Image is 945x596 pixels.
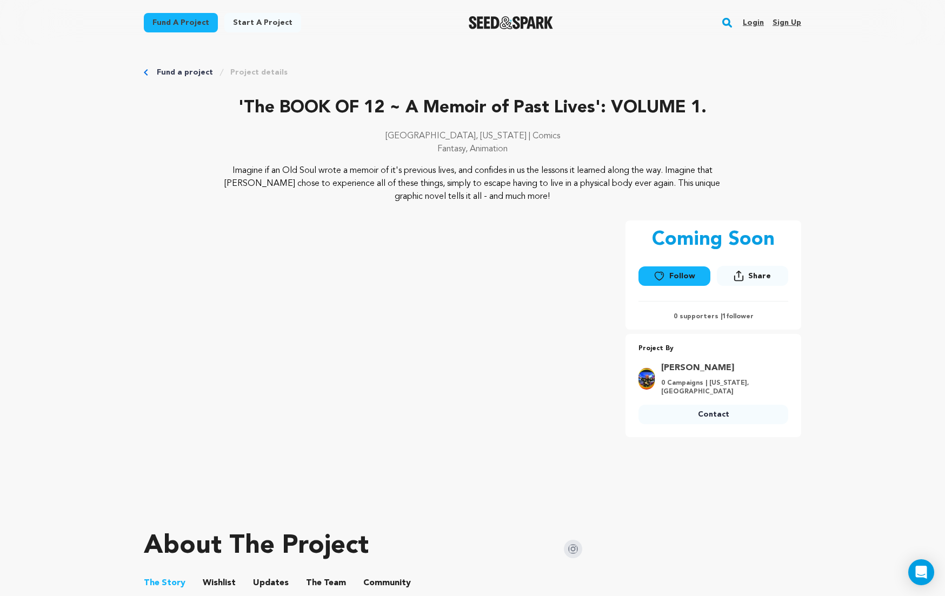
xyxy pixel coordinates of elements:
[203,577,236,590] span: Wishlist
[748,271,771,282] span: Share
[638,266,710,286] a: Follow
[230,67,288,78] a: Project details
[638,405,788,424] a: Contact
[144,95,801,121] p: 'The BOOK OF 12 ~ A Memoir of Past Lives': VOLUME 1.
[157,67,213,78] a: Fund a project
[722,313,726,320] span: 1
[144,67,801,78] div: Breadcrumb
[743,14,764,31] a: Login
[144,577,185,590] span: Story
[717,266,788,286] button: Share
[306,577,346,590] span: Team
[564,540,582,558] img: Seed&Spark Instagram Icon
[210,164,736,203] p: Imagine if an Old Soul wrote a memoir of it's previous lives, and confides in us the lessons it l...
[652,229,775,251] p: Coming Soon
[638,312,788,321] p: 0 supporters | follower
[717,266,788,290] span: Share
[661,361,782,374] a: Goto Tony White profile
[144,533,369,559] h1: About The Project
[144,13,218,32] a: Fund a project
[144,143,801,156] p: Fantasy, Animation
[661,379,782,396] p: 0 Campaigns | [US_STATE], [GEOGRAPHIC_DATA]
[469,16,554,29] a: Seed&Spark Homepage
[253,577,289,590] span: Updates
[144,577,159,590] span: The
[908,559,934,585] div: Open Intercom Messenger
[363,577,411,590] span: Community
[469,16,554,29] img: Seed&Spark Logo Dark Mode
[306,577,322,590] span: The
[224,13,301,32] a: Start a project
[144,130,801,143] p: [GEOGRAPHIC_DATA], [US_STATE] | Comics
[638,343,788,355] p: Project By
[773,14,801,31] a: Sign up
[638,368,655,390] img: bd432736ce30c2de.jpg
